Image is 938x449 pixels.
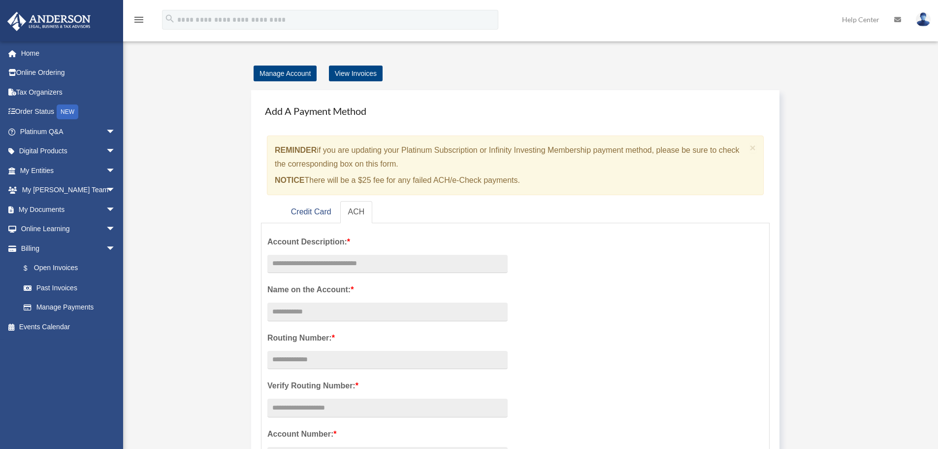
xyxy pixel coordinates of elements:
[7,102,130,122] a: Order StatusNEW
[29,262,34,275] span: $
[7,200,130,219] a: My Documentsarrow_drop_down
[7,219,130,239] a: Online Learningarrow_drop_down
[275,176,304,184] strong: NOTICE
[7,43,130,63] a: Home
[7,161,130,180] a: My Entitiesarrow_drop_down
[261,100,770,122] h4: Add A Payment Method
[329,66,383,81] a: View Invoices
[267,235,508,249] label: Account Description:
[267,136,764,195] div: if you are updating your Platinum Subscription or Infinity Investing Membership payment method, p...
[7,63,130,83] a: Online Ordering
[7,141,130,161] a: Digital Productsarrow_drop_down
[106,141,126,162] span: arrow_drop_down
[14,298,126,317] a: Manage Payments
[7,180,130,200] a: My [PERSON_NAME] Teamarrow_drop_down
[7,82,130,102] a: Tax Organizers
[106,219,126,240] span: arrow_drop_down
[106,239,126,259] span: arrow_drop_down
[750,142,756,153] button: Close
[267,427,508,441] label: Account Number:
[106,180,126,201] span: arrow_drop_down
[14,258,130,278] a: $Open Invoices
[340,201,373,223] a: ACH
[267,283,508,297] label: Name on the Account:
[283,201,339,223] a: Credit Card
[106,161,126,181] span: arrow_drop_down
[7,239,130,258] a: Billingarrow_drop_down
[7,317,130,337] a: Events Calendar
[275,173,746,187] p: There will be a $25 fee for any failed ACH/e-Check payments.
[7,122,130,141] a: Platinum Q&Aarrow_drop_down
[133,14,145,26] i: menu
[275,146,317,154] strong: REMINDER
[267,379,508,393] label: Verify Routing Number:
[750,142,756,153] span: ×
[164,13,175,24] i: search
[106,122,126,142] span: arrow_drop_down
[4,12,94,31] img: Anderson Advisors Platinum Portal
[133,17,145,26] a: menu
[916,12,931,27] img: User Pic
[57,104,78,119] div: NEW
[14,278,130,298] a: Past Invoices
[267,331,508,345] label: Routing Number:
[254,66,317,81] a: Manage Account
[106,200,126,220] span: arrow_drop_down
